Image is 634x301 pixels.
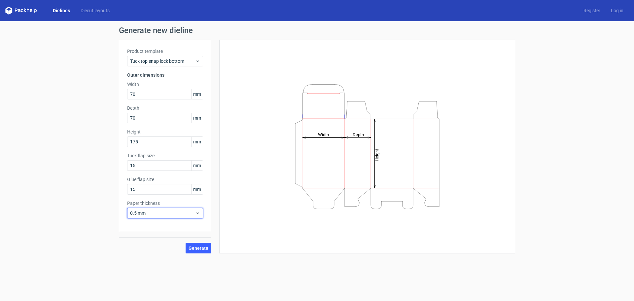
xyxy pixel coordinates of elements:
[119,26,515,34] h1: Generate new dieline
[127,129,203,135] label: Height
[191,184,203,194] span: mm
[130,210,195,216] span: 0.5 mm
[127,176,203,183] label: Glue flap size
[191,89,203,99] span: mm
[191,113,203,123] span: mm
[606,7,629,14] a: Log in
[127,48,203,55] label: Product template
[318,132,329,137] tspan: Width
[48,7,75,14] a: Dielines
[186,243,211,253] button: Generate
[578,7,606,14] a: Register
[127,200,203,207] label: Paper thickness
[189,246,208,250] span: Generate
[374,149,379,161] tspan: Height
[191,137,203,147] span: mm
[127,152,203,159] label: Tuck flap size
[191,161,203,170] span: mm
[130,58,195,64] span: Tuck top snap lock bottom
[127,105,203,111] label: Depth
[75,7,115,14] a: Diecut layouts
[127,72,203,78] h3: Outer dimensions
[127,81,203,88] label: Width
[353,132,364,137] tspan: Depth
